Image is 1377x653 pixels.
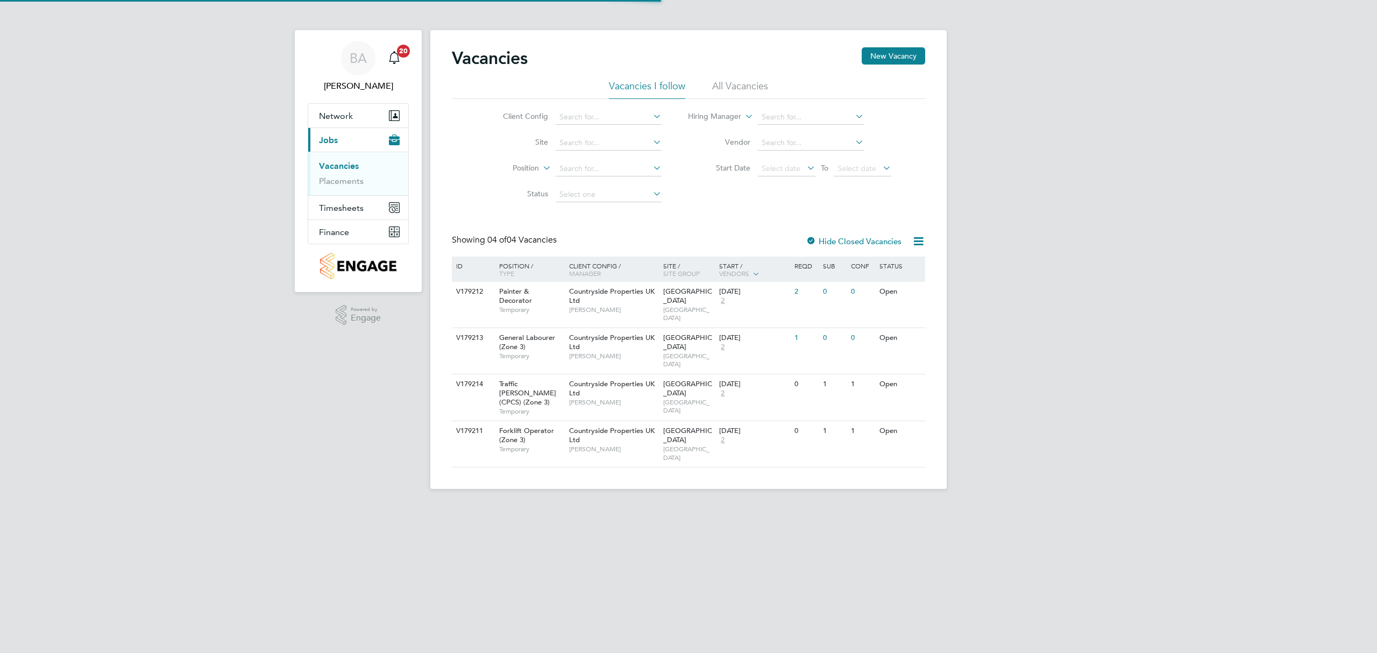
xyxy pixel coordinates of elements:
[319,161,359,171] a: Vacancies
[452,47,528,69] h2: Vacancies
[719,427,789,436] div: [DATE]
[308,41,409,93] a: BA[PERSON_NAME]
[762,164,800,173] span: Select date
[820,374,848,394] div: 1
[491,257,566,282] div: Position /
[719,343,726,352] span: 2
[820,421,848,441] div: 1
[499,306,564,314] span: Temporary
[452,235,559,246] div: Showing
[663,445,714,462] span: [GEOGRAPHIC_DATA]
[319,176,364,186] a: Placements
[319,227,349,237] span: Finance
[453,257,491,275] div: ID
[569,426,655,444] span: Countryside Properties UK Ltd
[862,47,925,65] button: New Vacancy
[877,282,924,302] div: Open
[663,379,712,398] span: [GEOGRAPHIC_DATA]
[453,421,491,441] div: V179211
[308,80,409,93] span: Brandon Arnold
[499,407,564,416] span: Temporary
[295,30,422,292] nav: Main navigation
[566,257,661,282] div: Client Config /
[719,296,726,306] span: 2
[609,80,685,99] li: Vacancies I follow
[820,282,848,302] div: 0
[877,421,924,441] div: Open
[661,257,717,282] div: Site /
[319,135,338,145] span: Jobs
[477,163,539,174] label: Position
[848,374,876,394] div: 1
[719,269,749,278] span: Vendors
[308,104,408,127] button: Network
[308,196,408,219] button: Timesheets
[569,398,658,407] span: [PERSON_NAME]
[818,161,832,175] span: To
[712,80,768,99] li: All Vacancies
[487,235,557,245] span: 04 Vacancies
[877,328,924,348] div: Open
[499,352,564,360] span: Temporary
[569,445,658,453] span: [PERSON_NAME]
[758,110,864,125] input: Search for...
[663,398,714,415] span: [GEOGRAPHIC_DATA]
[486,137,548,147] label: Site
[792,282,820,302] div: 2
[792,421,820,441] div: 0
[384,41,405,75] a: 20
[820,328,848,348] div: 0
[792,374,820,394] div: 0
[569,306,658,314] span: [PERSON_NAME]
[688,137,750,147] label: Vendor
[719,380,789,389] div: [DATE]
[820,257,848,275] div: Sub
[308,253,409,279] a: Go to home page
[556,110,662,125] input: Search for...
[663,333,712,351] span: [GEOGRAPHIC_DATA]
[848,282,876,302] div: 0
[663,352,714,368] span: [GEOGRAPHIC_DATA]
[351,314,381,323] span: Engage
[499,426,554,444] span: Forklift Operator (Zone 3)
[397,45,410,58] span: 20
[569,379,655,398] span: Countryside Properties UK Ltd
[499,333,555,351] span: General Labourer (Zone 3)
[499,445,564,453] span: Temporary
[569,269,601,278] span: Manager
[351,305,381,314] span: Powered by
[486,189,548,198] label: Status
[663,269,700,278] span: Site Group
[663,426,712,444] span: [GEOGRAPHIC_DATA]
[716,257,792,283] div: Start /
[877,257,924,275] div: Status
[848,421,876,441] div: 1
[320,253,396,279] img: countryside-properties-logo-retina.png
[556,161,662,176] input: Search for...
[350,51,367,65] span: BA
[453,328,491,348] div: V179213
[556,187,662,202] input: Select one
[792,328,820,348] div: 1
[806,236,902,246] label: Hide Closed Vacancies
[848,328,876,348] div: 0
[499,287,532,305] span: Painter & Decorator
[453,282,491,302] div: V179212
[569,287,655,305] span: Countryside Properties UK Ltd
[499,379,556,407] span: Traffic [PERSON_NAME] (CPCS) (Zone 3)
[719,389,726,398] span: 2
[837,164,876,173] span: Select date
[848,257,876,275] div: Conf
[308,152,408,195] div: Jobs
[569,333,655,351] span: Countryside Properties UK Ltd
[758,136,864,151] input: Search for...
[486,111,548,121] label: Client Config
[319,111,353,121] span: Network
[719,287,789,296] div: [DATE]
[679,111,741,122] label: Hiring Manager
[877,374,924,394] div: Open
[719,436,726,445] span: 2
[719,333,789,343] div: [DATE]
[792,257,820,275] div: Reqd
[556,136,662,151] input: Search for...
